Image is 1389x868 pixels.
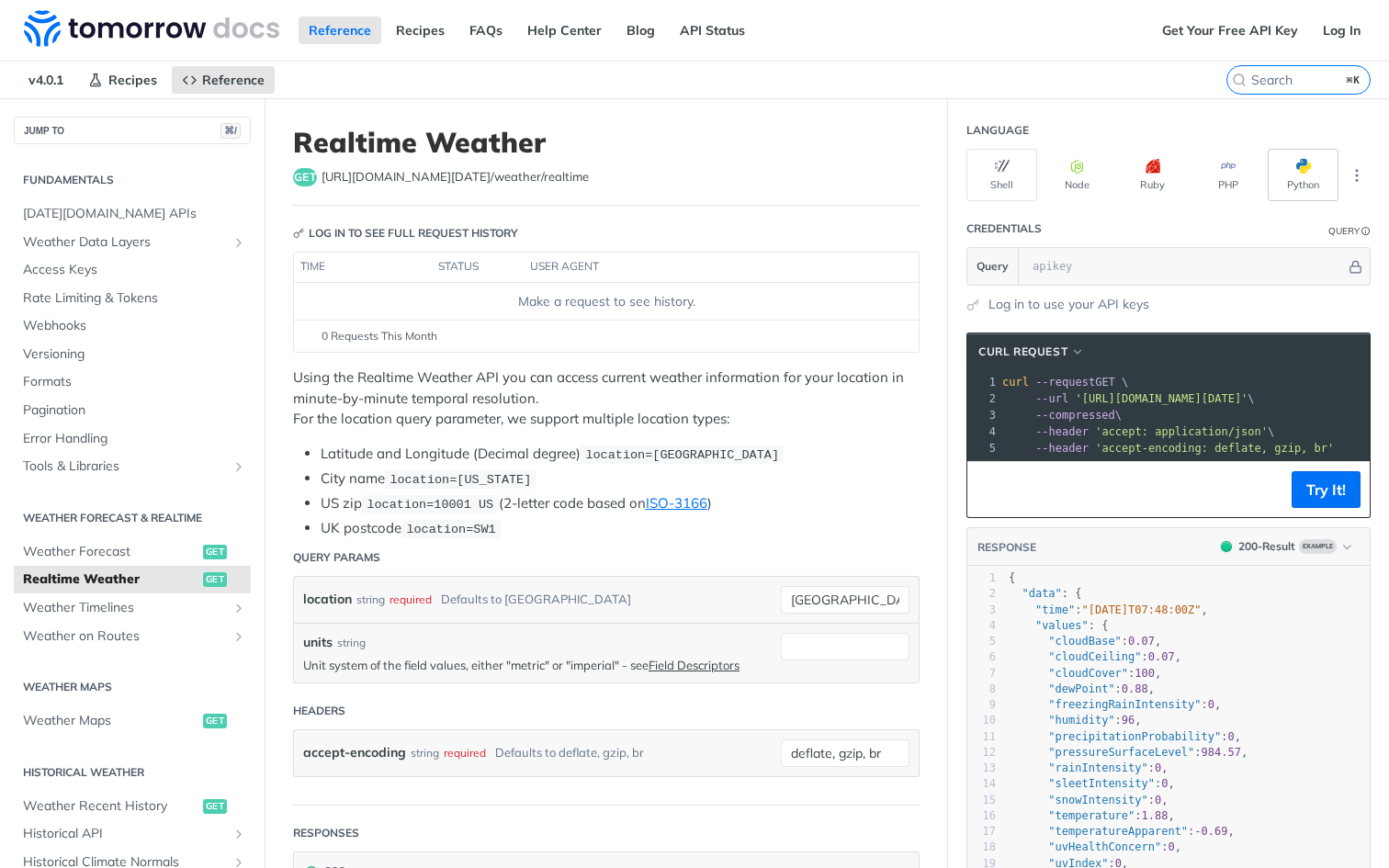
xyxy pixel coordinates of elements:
[293,225,518,242] div: Log in to see full request history
[967,793,996,808] div: 15
[1168,840,1174,853] span: 0
[14,397,251,424] a: Pagination
[1082,603,1202,616] span: "[DATE]T07:48:00Z"
[14,623,251,650] a: Weather on RoutesShow subpages for Weather on Routes
[231,459,246,474] button: Show subpages for Tools & Libraries
[1048,714,1114,727] span: "humidity"
[444,739,486,766] div: required
[967,697,996,713] div: 9
[390,473,531,487] span: location=[US_STATE]
[23,205,246,223] span: [DATE][DOMAIN_NAME] APIs
[172,66,275,94] a: Reference
[978,344,1067,360] span: cURL Request
[967,666,996,682] div: 7
[1075,392,1248,405] span: '[URL][DOMAIN_NAME][DATE]'
[1048,777,1155,790] span: "sleetIntensity"
[1002,409,1122,422] span: \
[78,66,167,94] a: Recipes
[23,430,246,448] span: Error Handling
[1009,682,1155,695] span: : ,
[14,679,251,695] h2: Weather Maps
[967,440,999,457] div: 5
[1009,571,1015,584] span: {
[23,317,246,335] span: Webhooks
[14,594,251,622] a: Weather TimelinesShow subpages for Weather Timelines
[977,538,1037,557] button: RESPONSE
[1117,149,1188,201] button: Ruby
[1135,667,1155,680] span: 100
[967,713,996,728] div: 10
[321,493,920,514] li: US zip (2-letter code based on )
[14,764,251,781] h2: Historical Weather
[441,586,631,613] div: Defaults to [GEOGRAPHIC_DATA]
[495,739,644,766] div: Defaults to deflate, gzip, br
[1328,224,1360,238] div: Query
[23,825,227,843] span: Historical API
[1009,761,1169,774] span: : ,
[1227,730,1234,743] span: 0
[1009,587,1082,600] span: : {
[23,712,198,730] span: Weather Maps
[231,629,246,644] button: Show subpages for Weather on Routes
[1346,257,1365,276] button: Hide
[1161,777,1168,790] span: 0
[616,17,665,44] a: Blog
[517,17,612,44] a: Help Center
[1009,777,1175,790] span: : ,
[293,367,920,430] p: Using the Realtime Weather API you can access current weather information for your location in mi...
[459,17,513,44] a: FAQs
[293,703,345,719] div: Headers
[524,253,882,282] th: user agent
[293,228,304,239] svg: Key
[1155,794,1161,806] span: 0
[977,258,1009,275] span: Query
[293,549,380,566] div: Query Params
[967,374,999,390] div: 1
[967,761,996,776] div: 13
[1002,392,1255,405] span: \
[23,797,198,816] span: Weather Recent History
[1048,825,1188,838] span: "temperatureApparent"
[301,292,911,311] div: Make a request to see history.
[14,425,251,453] a: Error Handling
[231,235,246,250] button: Show subpages for Weather Data Layers
[967,248,1019,285] button: Query
[1128,635,1155,648] span: 0.07
[321,444,920,465] li: Latitude and Longitude (Decimal degree)
[1221,541,1232,552] span: 200
[231,601,246,615] button: Show subpages for Weather Timelines
[966,122,1029,139] div: Language
[1048,635,1121,648] span: "cloudBase"
[322,328,437,344] span: 0 Requests This Month
[967,603,996,618] div: 3
[1035,425,1089,438] span: --header
[1035,442,1089,455] span: --header
[967,776,996,792] div: 14
[1009,667,1161,680] span: : ,
[1349,167,1365,184] svg: More ellipsis
[299,17,381,44] a: Reference
[1313,17,1371,44] a: Log In
[967,634,996,649] div: 5
[967,808,996,824] div: 16
[1009,619,1108,632] span: : {
[23,373,246,391] span: Formats
[1155,761,1161,774] span: 0
[1048,746,1194,759] span: "pressureSurfaceLevel"
[1035,619,1089,632] span: "values"
[966,149,1037,201] button: Shell
[321,468,920,490] li: City name
[14,820,251,848] a: Historical APIShow subpages for Historical API
[203,714,227,728] span: get
[649,658,740,672] a: Field Descriptors
[967,682,996,697] div: 8
[1342,71,1365,89] kbd: ⌘K
[1292,471,1361,508] button: Try It!
[1035,409,1115,422] span: --compressed
[1152,17,1308,44] a: Get Your Free API Key
[1002,376,1029,389] span: curl
[23,289,246,308] span: Rate Limiting & Tokens
[1042,149,1112,201] button: Node
[967,586,996,602] div: 2
[670,17,755,44] a: API Status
